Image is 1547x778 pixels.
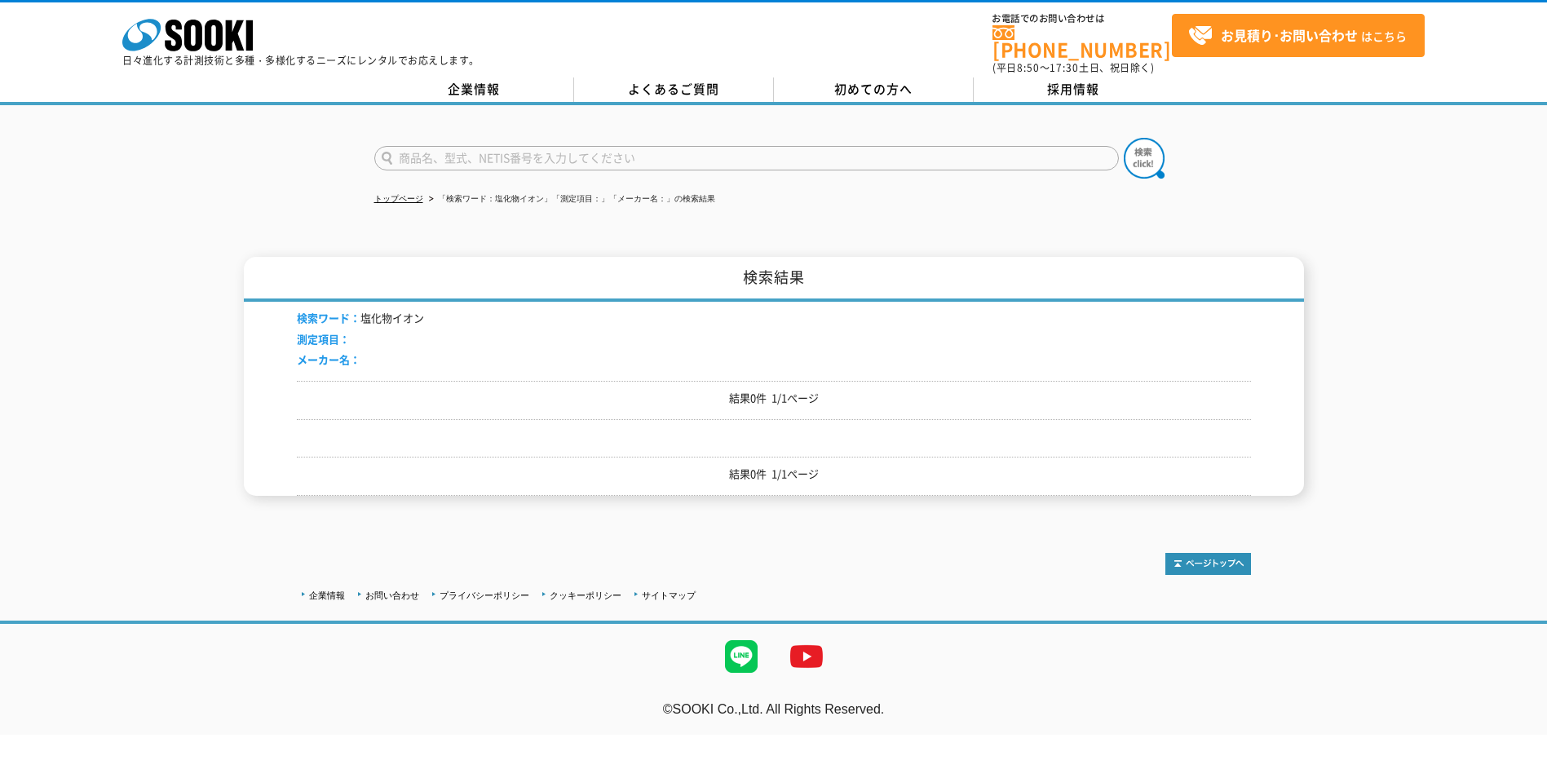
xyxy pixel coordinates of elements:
li: 「検索ワード：塩化物イオン」「測定項目：」「メーカー名：」の検索結果 [426,191,715,208]
a: クッキーポリシー [550,590,621,600]
h1: 検索結果 [244,257,1304,302]
img: トップページへ [1165,553,1251,575]
span: 8:50 [1017,60,1040,75]
a: 企業情報 [309,590,345,600]
span: (平日 ～ 土日、祝日除く) [992,60,1154,75]
span: お電話でのお問い合わせは [992,14,1172,24]
span: 17:30 [1050,60,1079,75]
a: お見積り･お問い合わせはこちら [1172,14,1425,57]
a: プライバシーポリシー [440,590,529,600]
a: トップページ [374,194,423,203]
p: 結果0件 1/1ページ [297,466,1251,483]
a: 初めての方へ [774,77,974,102]
img: btn_search.png [1124,138,1165,179]
strong: お見積り･お問い合わせ [1221,25,1358,45]
img: LINE [709,624,774,689]
a: [PHONE_NUMBER] [992,25,1172,59]
span: 初めての方へ [834,80,913,98]
a: サイトマップ [642,590,696,600]
a: 企業情報 [374,77,574,102]
li: 塩化物イオン [297,310,424,327]
img: YouTube [774,624,839,689]
p: 結果0件 1/1ページ [297,390,1251,407]
a: テストMail [1484,718,1547,732]
input: 商品名、型式、NETIS番号を入力してください [374,146,1119,170]
a: よくあるご質問 [574,77,774,102]
p: 日々進化する計測技術と多種・多様化するニーズにレンタルでお応えします。 [122,55,480,65]
span: はこちら [1188,24,1407,48]
span: メーカー名： [297,351,360,367]
span: 検索ワード： [297,310,360,325]
span: 測定項目： [297,331,350,347]
a: お問い合わせ [365,590,419,600]
a: 採用情報 [974,77,1174,102]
